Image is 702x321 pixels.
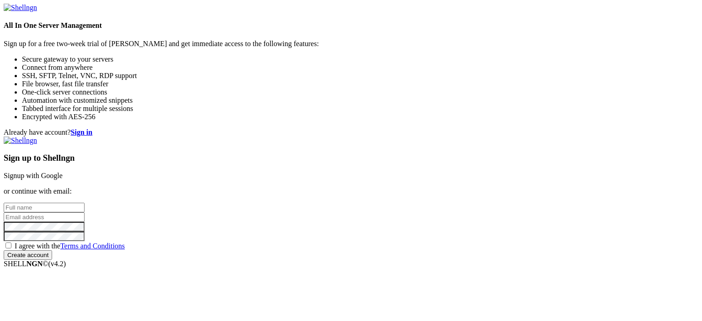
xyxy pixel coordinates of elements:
[4,153,698,163] h3: Sign up to Shellngn
[4,137,37,145] img: Shellngn
[15,242,125,250] span: I agree with the
[60,242,125,250] a: Terms and Conditions
[22,113,698,121] li: Encrypted with AES-256
[4,128,698,137] div: Already have account?
[4,260,66,268] span: SHELL ©
[22,96,698,105] li: Automation with customized snippets
[22,88,698,96] li: One-click server connections
[4,21,698,30] h4: All In One Server Management
[48,260,66,268] span: 4.2.0
[22,63,698,72] li: Connect from anywhere
[27,260,43,268] b: NGN
[4,4,37,12] img: Shellngn
[4,203,85,212] input: Full name
[22,72,698,80] li: SSH, SFTP, Telnet, VNC, RDP support
[4,250,52,260] input: Create account
[4,172,63,179] a: Signup with Google
[71,128,93,136] a: Sign in
[22,105,698,113] li: Tabbed interface for multiple sessions
[4,40,698,48] p: Sign up for a free two-week trial of [PERSON_NAME] and get immediate access to the following feat...
[22,55,698,63] li: Secure gateway to your servers
[22,80,698,88] li: File browser, fast file transfer
[4,212,85,222] input: Email address
[4,187,698,195] p: or continue with email:
[5,242,11,248] input: I agree with theTerms and Conditions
